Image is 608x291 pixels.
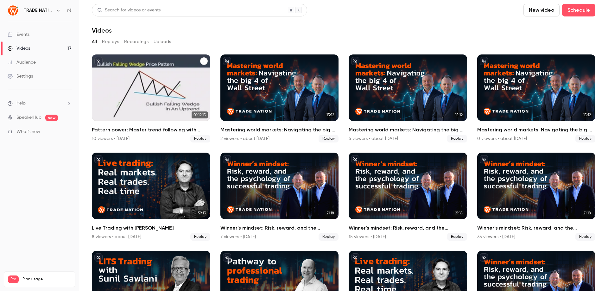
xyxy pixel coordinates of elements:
[94,155,103,163] button: unpublished
[575,233,595,241] span: Replay
[349,224,467,232] h2: Winner's mindset: Risk, reward, and the psychology of successful trading - SA
[349,234,386,240] div: 15 viewers • [DATE]
[349,153,467,241] a: 21:18Winner's mindset: Risk, reward, and the psychology of successful trading - SA15 viewers • [D...
[319,233,339,241] span: Replay
[92,54,210,142] li: Pattern power: Master trend following with Philip Konchar
[562,4,595,16] button: Schedule
[92,37,97,47] button: All
[16,129,40,135] span: What's new
[220,54,339,142] a: 15:12Mastering world markets: Navigating the big 4 of [GEOGRAPHIC_DATA] - [GEOGRAPHIC_DATA]2 view...
[58,284,61,288] span: 17
[92,27,112,34] h1: Videos
[124,37,149,47] button: Recordings
[92,4,595,287] section: Videos
[480,253,488,262] button: unpublished
[8,283,20,289] p: Videos
[23,7,53,14] h6: TRADE NATION
[477,224,596,232] h2: Winner's mindset: Risk, reward, and the psychology of successful trading - AU
[477,153,596,241] li: Winner's mindset: Risk, reward, and the psychology of successful trading - AU
[523,4,560,16] button: New video
[92,224,210,232] h2: Live Trading with [PERSON_NAME]
[8,31,29,38] div: Events
[16,100,26,107] span: Help
[223,155,231,163] button: unpublished
[477,153,596,241] a: 21:18Winner's mindset: Risk, reward, and the psychology of successful trading - AU35 viewers • [D...
[325,111,336,118] span: 15:12
[480,57,488,65] button: unpublished
[92,153,210,241] a: 59:13Live Trading with [PERSON_NAME]8 viewers • about [DATE]Replay
[8,45,30,52] div: Videos
[220,54,339,142] li: Mastering world markets: Navigating the big 4 of Wall Street - UK
[94,57,103,65] button: unpublished
[220,153,339,241] li: Winner's mindset: Risk, reward, and the psychology of successful trading - UK
[8,100,72,107] li: help-dropdown-opener
[190,135,210,142] span: Replay
[58,283,71,289] p: / 300
[45,115,58,121] span: new
[220,136,269,142] div: 2 viewers • about [DATE]
[581,111,593,118] span: 15:12
[447,135,467,142] span: Replay
[223,253,231,262] button: unpublished
[477,136,527,142] div: 0 viewers • about [DATE]
[97,7,161,14] div: Search for videos or events
[477,54,596,142] li: Mastering world markets: Navigating the big 4 of Wall Street - AU
[351,57,359,65] button: unpublished
[349,153,467,241] li: Winner's mindset: Risk, reward, and the psychology of successful trading - SA
[447,233,467,241] span: Replay
[192,111,208,118] span: 01:12:15
[8,5,18,16] img: TRADE NATION
[480,155,488,163] button: unpublished
[8,275,19,283] span: Pro
[64,129,72,135] iframe: Noticeable Trigger
[477,126,596,134] h2: Mastering world markets: Navigating the big 4 of [GEOGRAPHIC_DATA] - AU
[92,126,210,134] h2: Pattern power: Master trend following with [PERSON_NAME]
[349,126,467,134] h2: Mastering world markets: Navigating the big 4 of [GEOGRAPHIC_DATA] - SA
[22,277,71,282] span: Plan usage
[94,253,103,262] button: unpublished
[319,135,339,142] span: Replay
[325,210,336,217] span: 21:18
[453,210,465,217] span: 21:18
[220,153,339,241] a: 21:18Winner's mindset: Risk, reward, and the psychology of successful trading - [GEOGRAPHIC_DATA]...
[102,37,119,47] button: Replays
[351,155,359,163] button: unpublished
[8,73,33,79] div: Settings
[92,153,210,241] li: Live Trading with Philip Konchar
[16,114,41,121] a: SpeakerHub
[575,135,595,142] span: Replay
[154,37,171,47] button: Uploads
[220,224,339,232] h2: Winner's mindset: Risk, reward, and the psychology of successful trading - [GEOGRAPHIC_DATA]
[220,234,256,240] div: 7 viewers • [DATE]
[351,253,359,262] button: unpublished
[581,210,593,217] span: 21:18
[8,59,36,66] div: Audience
[453,111,465,118] span: 15:12
[92,136,130,142] div: 10 viewers • [DATE]
[220,126,339,134] h2: Mastering world markets: Navigating the big 4 of [GEOGRAPHIC_DATA] - [GEOGRAPHIC_DATA]
[196,210,208,217] span: 59:13
[190,233,210,241] span: Replay
[92,54,210,142] a: 01:12:15Pattern power: Master trend following with [PERSON_NAME]10 viewers • [DATE]Replay
[477,234,515,240] div: 35 viewers • [DATE]
[349,54,467,142] a: 15:12Mastering world markets: Navigating the big 4 of [GEOGRAPHIC_DATA] - SA5 viewers • about [DA...
[223,57,231,65] button: unpublished
[349,54,467,142] li: Mastering world markets: Navigating the big 4 of Wall Street - SA
[477,54,596,142] a: 15:12Mastering world markets: Navigating the big 4 of [GEOGRAPHIC_DATA] - AU0 viewers • about [DA...
[92,234,141,240] div: 8 viewers • about [DATE]
[349,136,398,142] div: 5 viewers • about [DATE]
